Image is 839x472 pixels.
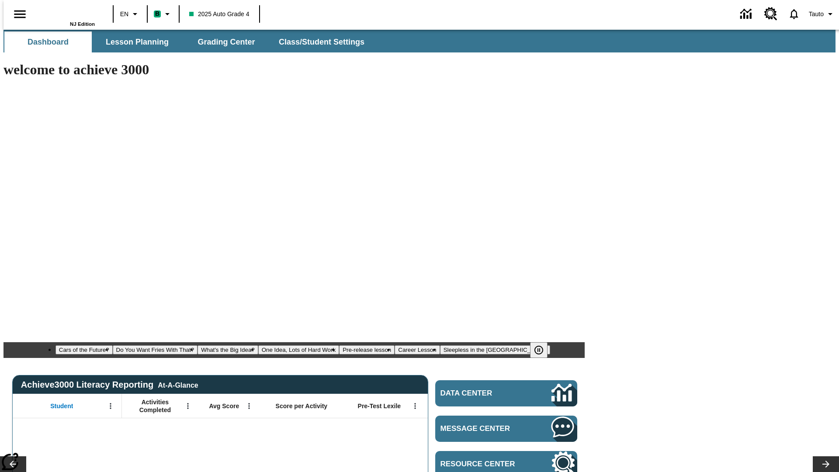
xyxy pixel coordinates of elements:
[7,1,33,27] button: Open side menu
[198,345,258,354] button: Slide 3 What's the Big Idea?
[106,37,169,47] span: Lesson Planning
[94,31,181,52] button: Lesson Planning
[440,460,525,469] span: Resource Center
[155,8,159,19] span: B
[183,31,270,52] button: Grading Center
[70,21,95,27] span: NJ Edition
[530,342,556,358] div: Pause
[530,342,548,358] button: Pause
[339,345,395,354] button: Slide 5 Pre-release lesson
[409,399,422,413] button: Open Menu
[113,345,198,354] button: Slide 2 Do You Want Fries With That?
[181,399,194,413] button: Open Menu
[3,62,585,78] h1: welcome to achieve 3000
[3,31,372,52] div: SubNavbar
[258,345,339,354] button: Slide 4 One Idea, Lots of Hard Work
[21,380,198,390] span: Achieve3000 Literacy Reporting
[435,416,577,442] a: Message Center
[809,10,824,19] span: Tauto
[813,456,839,472] button: Lesson carousel, Next
[126,398,184,414] span: Activities Completed
[805,6,839,22] button: Profile/Settings
[735,2,759,26] a: Data Center
[279,37,364,47] span: Class/Student Settings
[28,37,69,47] span: Dashboard
[116,6,144,22] button: Language: EN, Select a language
[38,3,95,27] div: Home
[276,402,328,410] span: Score per Activity
[243,399,256,413] button: Open Menu
[189,10,250,19] span: 2025 Auto Grade 4
[150,6,176,22] button: Boost Class color is mint green. Change class color
[38,4,95,21] a: Home
[440,389,522,398] span: Data Center
[440,345,551,354] button: Slide 7 Sleepless in the Animal Kingdom
[358,402,401,410] span: Pre-Test Lexile
[55,345,113,354] button: Slide 1 Cars of the Future?
[158,380,198,389] div: At-A-Glance
[50,402,73,410] span: Student
[120,10,128,19] span: EN
[104,399,117,413] button: Open Menu
[198,37,255,47] span: Grading Center
[783,3,805,25] a: Notifications
[272,31,371,52] button: Class/Student Settings
[440,424,525,433] span: Message Center
[395,345,440,354] button: Slide 6 Career Lesson
[4,31,92,52] button: Dashboard
[759,2,783,26] a: Resource Center, Will open in new tab
[435,380,577,406] a: Data Center
[3,30,836,52] div: SubNavbar
[209,402,239,410] span: Avg Score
